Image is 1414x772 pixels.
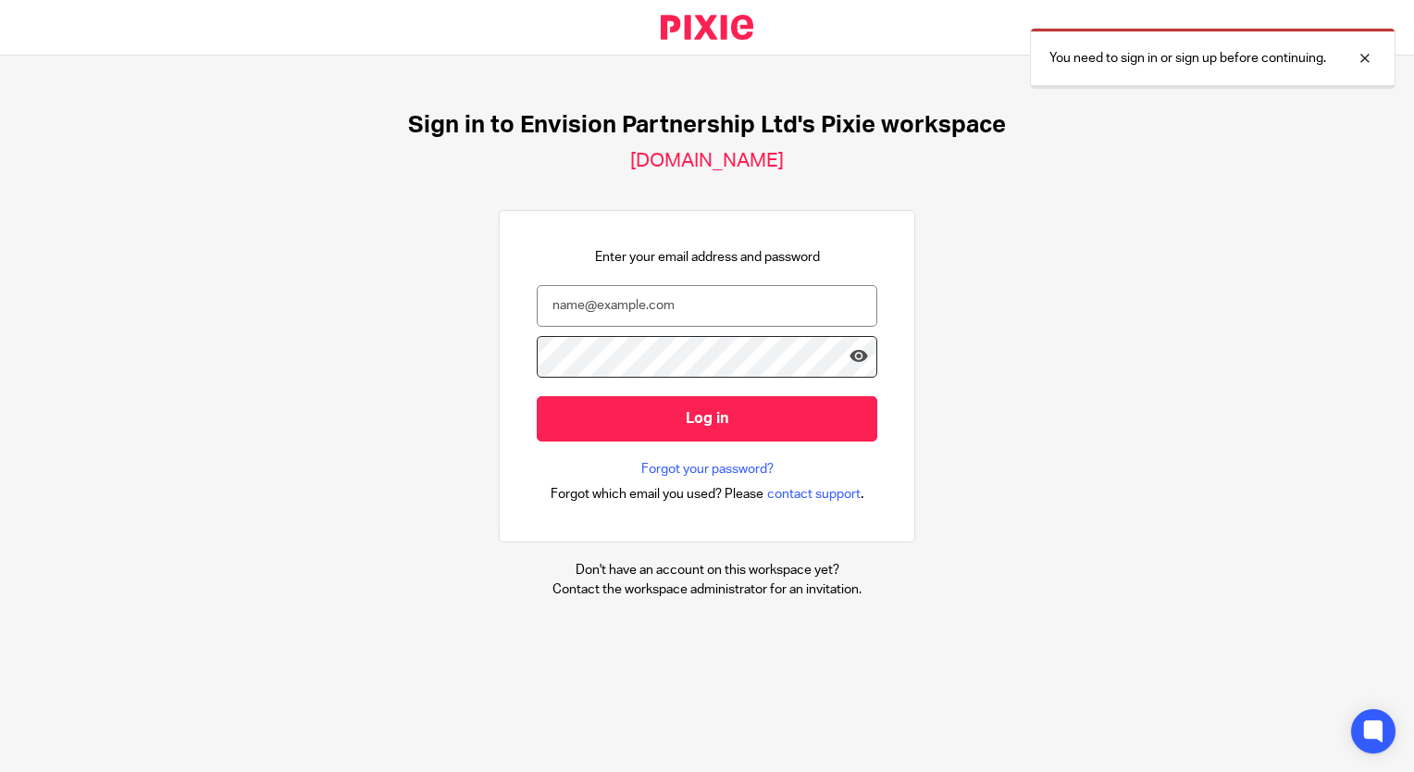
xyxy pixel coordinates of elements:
input: name@example.com [537,285,877,327]
span: Forgot which email you used? Please [551,485,763,504]
p: You need to sign in or sign up before continuing. [1049,49,1326,68]
input: Log in [537,396,877,442]
p: Enter your email address and password [595,248,820,267]
div: . [551,483,864,504]
a: Forgot your password? [641,460,774,479]
h1: Sign in to Envision Partnership Ltd's Pixie workspace [408,111,1006,140]
h2: [DOMAIN_NAME] [630,149,784,173]
span: contact support [767,485,861,504]
p: Don't have an account on this workspace yet? [552,561,862,579]
p: Contact the workspace administrator for an invitation. [552,580,862,599]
